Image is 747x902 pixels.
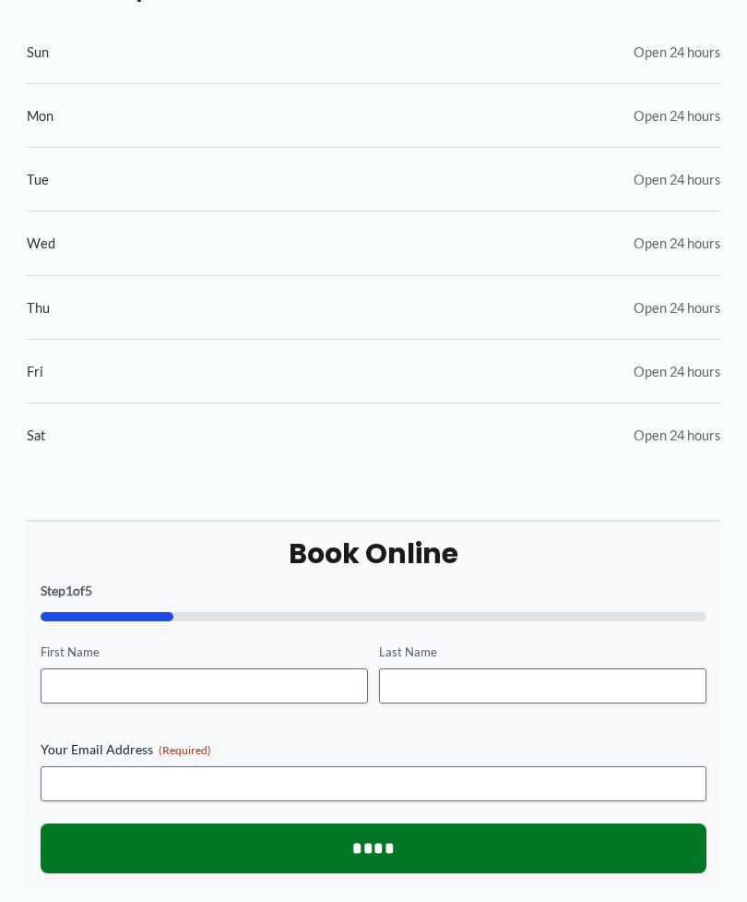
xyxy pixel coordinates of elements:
span: Open 24 hours [634,167,720,192]
span: Open 24 hours [634,40,720,65]
span: Thu [27,295,50,320]
span: Open 24 hours [634,359,720,384]
span: Sat [27,423,45,448]
span: Open 24 hours [634,423,720,448]
span: 5 [85,583,92,598]
label: Last Name [379,643,706,661]
span: Open 24 hours [634,103,720,128]
span: Open 24 hours [634,231,720,256]
label: First Name [41,643,368,661]
span: Mon [27,103,53,128]
span: 1 [65,583,73,598]
p: Step of [41,584,707,597]
span: Fri [27,359,43,384]
span: (Required) [159,743,211,757]
span: Open 24 hours [634,295,720,320]
label: Your Email Address [41,740,707,759]
span: Wed [27,231,55,256]
h2: Book Online [41,535,707,571]
span: Tue [27,167,49,192]
span: Sun [27,40,49,65]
